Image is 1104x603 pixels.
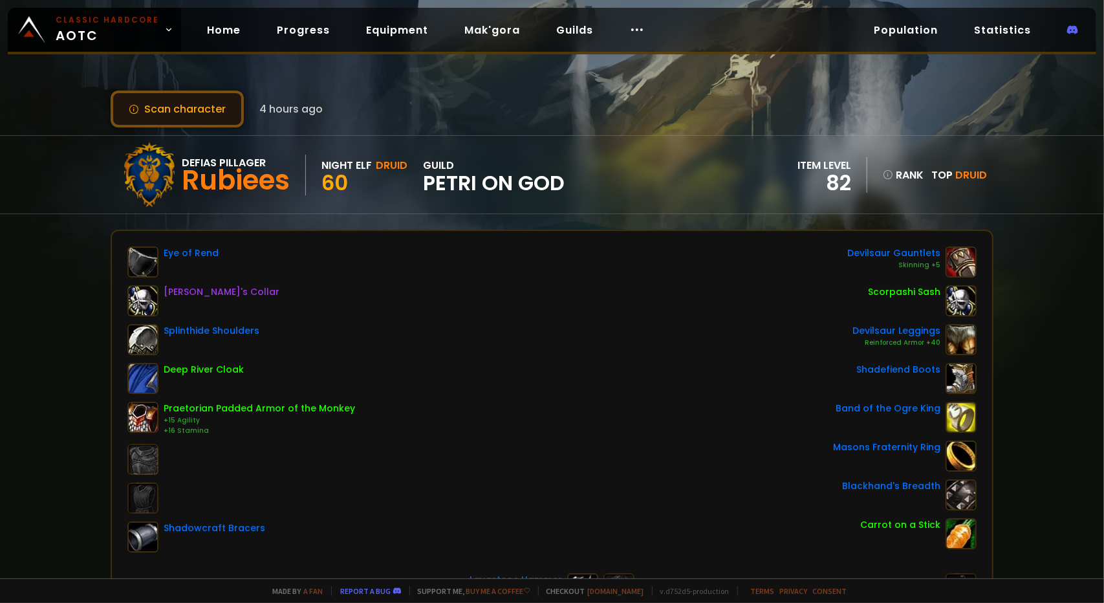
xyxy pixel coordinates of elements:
a: Buy me a coffee [466,586,530,596]
div: Masons Fraternity Ring [833,441,940,454]
div: Devilsaur Leggings [852,324,940,338]
div: Reinforced Armor +40 [852,338,940,348]
div: Shadowcraft Bracers [164,521,265,535]
div: Devilsaur Gauntlets [847,247,940,260]
small: Classic Hardcore [56,14,159,26]
img: item-11685 [127,324,158,355]
a: Terms [751,586,775,596]
div: +16 Stamina [164,426,355,436]
a: Equipment [356,17,438,43]
img: item-12587 [127,247,158,278]
div: guild [423,157,565,193]
div: [PERSON_NAME]'s Collar [164,285,279,299]
span: v. d752d5 - production [652,586,730,596]
span: Druid [955,168,987,182]
div: Shadefiend Boots [856,363,940,377]
div: Band of the Ogre King [836,402,940,415]
span: 60 [321,168,348,197]
span: 4 hours ago [259,101,323,117]
img: item-18522 [946,402,977,433]
span: AOTC [56,14,159,45]
img: item-15789 [127,363,158,394]
a: Consent [813,586,847,596]
img: item-15063 [946,247,977,278]
a: Guilds [546,17,603,43]
button: Scan character [111,91,244,127]
img: item-15179 [127,402,158,433]
div: Night Elf [321,157,372,173]
div: Eye of Rend [164,247,219,260]
div: Blackhand's Breadth [842,479,940,493]
a: Report a bug [341,586,391,596]
span: Checkout [538,586,644,596]
img: item-13965 [946,479,977,510]
div: Druid [376,157,407,173]
a: Home [197,17,251,43]
a: Classic HardcoreAOTC [8,8,181,52]
a: [DOMAIN_NAME] [588,586,644,596]
img: item-14652 [946,285,977,316]
div: Scorpashi Sash [868,285,940,299]
div: Top [931,167,987,183]
div: Splinthide Shoulders [164,324,259,338]
a: Statistics [964,17,1041,43]
div: Skinning +5 [847,260,940,270]
span: Support me, [409,586,530,596]
div: Lavastone Hammer [470,573,562,587]
div: item level [797,157,851,173]
div: Rubiees [182,171,290,190]
div: Defias Pillager [182,155,290,171]
span: Made by [265,586,323,596]
a: a fan [304,586,323,596]
a: Population [863,17,948,43]
img: item-15062 [946,324,977,355]
a: Mak'gora [454,17,530,43]
img: item-11122 [946,518,977,549]
div: Praetorian Padded Armor of the Monkey [164,402,355,415]
img: item-9533 [946,441,977,472]
img: item-11675 [946,363,977,394]
span: petri on god [423,173,565,193]
div: Carrot on a Stick [860,518,940,532]
a: Progress [266,17,340,43]
img: item-18205 [127,285,158,316]
a: Privacy [780,586,808,596]
div: 82 [797,173,851,193]
div: Deep River Cloak [164,363,244,377]
div: +15 Agility [164,415,355,426]
div: rank [883,167,924,183]
img: item-16710 [127,521,158,553]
